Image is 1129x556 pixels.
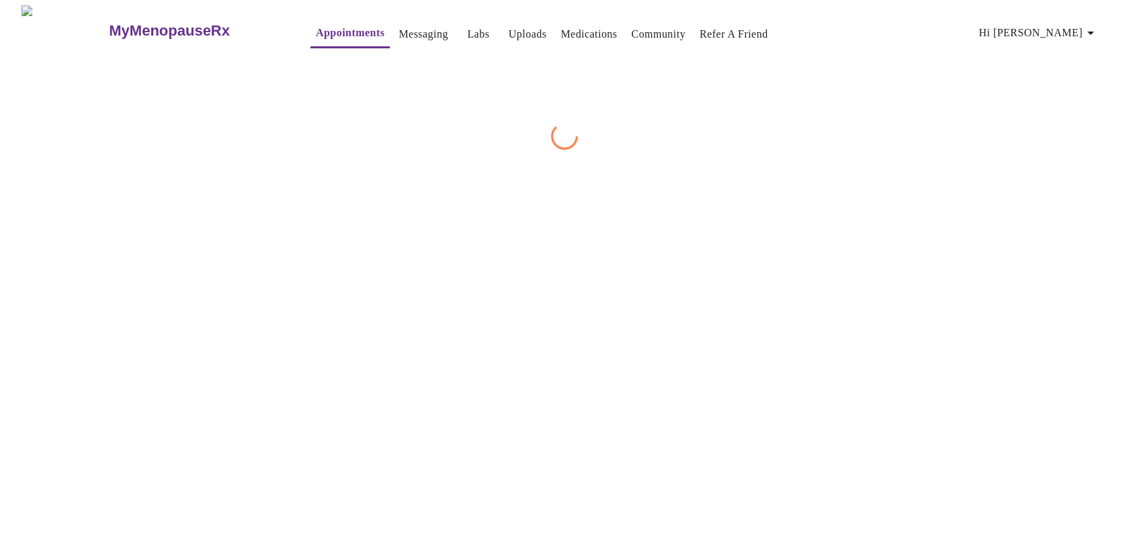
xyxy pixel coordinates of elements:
[509,25,547,44] a: Uploads
[393,21,453,48] button: Messaging
[108,7,284,54] a: MyMenopauseRx
[979,24,1099,42] span: Hi [PERSON_NAME]
[632,25,686,44] a: Community
[700,25,768,44] a: Refer a Friend
[109,22,230,40] h3: MyMenopauseRx
[503,21,552,48] button: Uploads
[399,25,448,44] a: Messaging
[560,25,617,44] a: Medications
[555,21,622,48] button: Medications
[626,21,692,48] button: Community
[467,25,489,44] a: Labs
[694,21,773,48] button: Refer a Friend
[974,19,1104,46] button: Hi [PERSON_NAME]
[316,24,384,42] a: Appointments
[310,19,390,48] button: Appointments
[22,5,108,56] img: MyMenopauseRx Logo
[457,21,500,48] button: Labs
